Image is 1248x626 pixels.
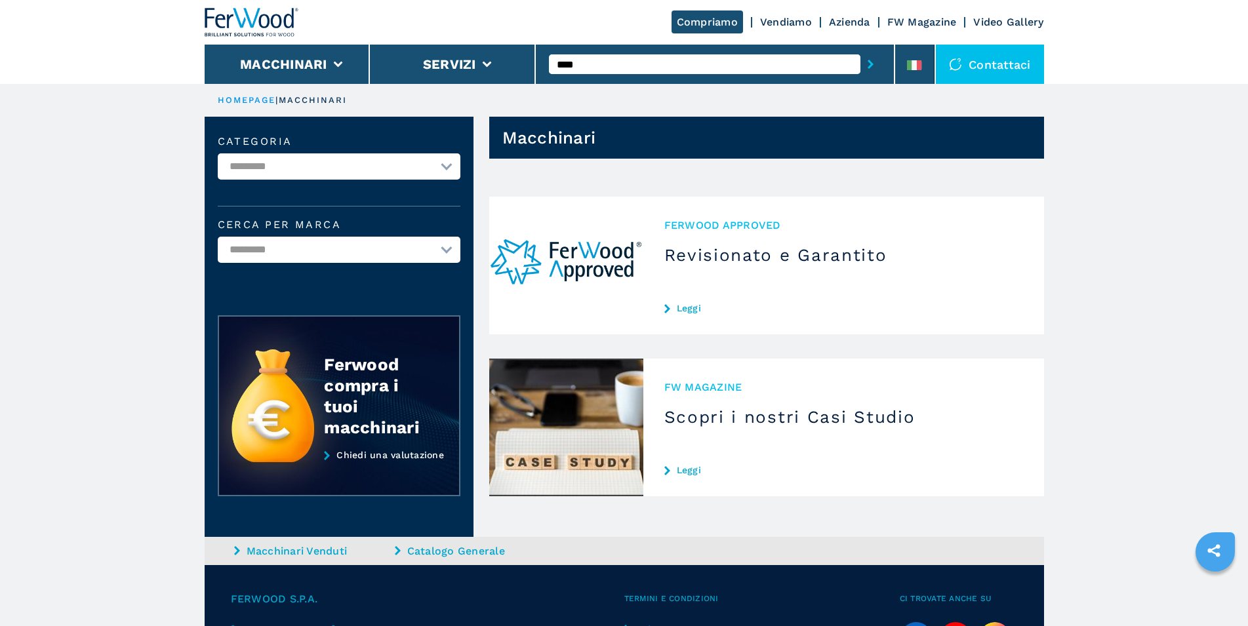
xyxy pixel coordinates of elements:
span: | [275,95,278,105]
h1: Macchinari [502,127,596,148]
h3: Revisionato e Garantito [664,245,1023,265]
img: Revisionato e Garantito [489,197,643,334]
a: Catalogo Generale [395,543,552,558]
div: Ferwood compra i tuoi macchinari [324,354,433,438]
label: Cerca per marca [218,220,460,230]
a: Video Gallery [973,16,1043,28]
a: Leggi [664,465,1023,475]
span: Ci trovate anche su [900,591,1018,606]
span: Ferwood Approved [664,218,1023,233]
a: Compriamo [672,10,743,33]
button: submit-button [860,49,881,79]
h3: Scopri i nostri Casi Studio [664,406,1023,427]
p: macchinari [279,94,348,106]
a: HOMEPAGE [218,95,276,105]
a: Azienda [829,16,870,28]
img: Contattaci [949,58,962,71]
div: Contattaci [936,45,1044,84]
iframe: Chat [1192,567,1238,616]
a: Leggi [664,303,1023,313]
span: Termini e condizioni [624,591,900,606]
img: Ferwood [205,8,299,37]
a: sharethis [1198,534,1230,567]
span: FERWOOD S.P.A. [231,591,624,606]
button: Servizi [423,56,476,72]
a: Vendiamo [760,16,812,28]
a: Macchinari Venduti [234,543,392,558]
a: Chiedi una valutazione [218,450,460,497]
label: Categoria [218,136,460,147]
img: Scopri i nostri Casi Studio [489,359,643,496]
a: FW Magazine [887,16,957,28]
span: FW MAGAZINE [664,380,1023,395]
button: Macchinari [240,56,327,72]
